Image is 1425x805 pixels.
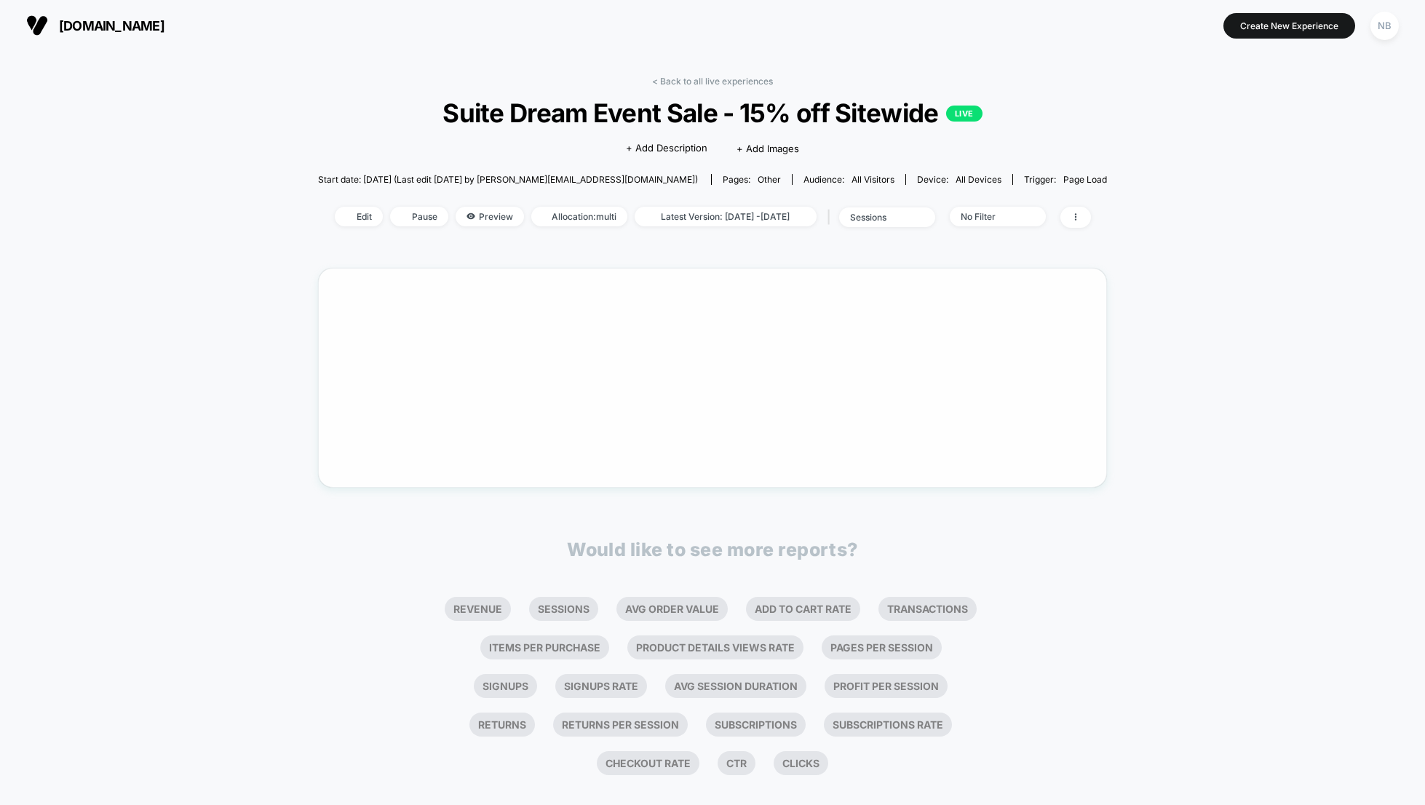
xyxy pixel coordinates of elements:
div: Pages: [723,174,781,185]
li: Avg Order Value [616,597,728,621]
span: Allocation: multi [531,207,627,226]
span: all devices [956,174,1001,185]
span: Edit [335,207,383,226]
div: No Filter [961,211,1019,222]
li: Checkout Rate [597,751,699,775]
div: Trigger: [1024,174,1107,185]
li: Items Per Purchase [480,635,609,659]
li: Subscriptions Rate [824,713,952,737]
span: Pause [390,207,448,226]
span: other [758,174,781,185]
li: Signups Rate [555,674,647,698]
span: All Visitors [852,174,894,185]
span: Suite Dream Event Sale - 15% off Sitewide [357,98,1067,128]
li: Ctr [718,751,755,775]
div: NB [1370,12,1399,40]
span: Page Load [1063,174,1107,185]
span: + Add Images [737,143,799,154]
button: Create New Experience [1223,13,1355,39]
span: [DOMAIN_NAME] [59,18,164,33]
p: LIVE [946,106,983,122]
li: Revenue [445,597,511,621]
button: [DOMAIN_NAME] [22,14,169,37]
span: Preview [456,207,524,226]
li: Returns Per Session [553,713,688,737]
span: | [824,207,839,228]
li: Sessions [529,597,598,621]
li: Pages Per Session [822,635,942,659]
p: Would like to see more reports? [567,539,858,560]
div: Audience: [803,174,894,185]
li: Product Details Views Rate [627,635,803,659]
li: Transactions [878,597,977,621]
button: NB [1366,11,1403,41]
li: Signups [474,674,537,698]
li: Profit Per Session [825,674,948,698]
span: Start date: [DATE] (Last edit [DATE] by [PERSON_NAME][EMAIL_ADDRESS][DOMAIN_NAME]) [318,174,698,185]
span: Device: [905,174,1012,185]
li: Subscriptions [706,713,806,737]
li: Add To Cart Rate [746,597,860,621]
img: Visually logo [26,15,48,36]
span: + Add Description [626,141,707,156]
li: Clicks [774,751,828,775]
div: sessions [850,212,908,223]
li: Avg Session Duration [665,674,806,698]
a: < Back to all live experiences [652,76,773,87]
li: Returns [469,713,535,737]
span: Latest Version: [DATE] - [DATE] [635,207,817,226]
